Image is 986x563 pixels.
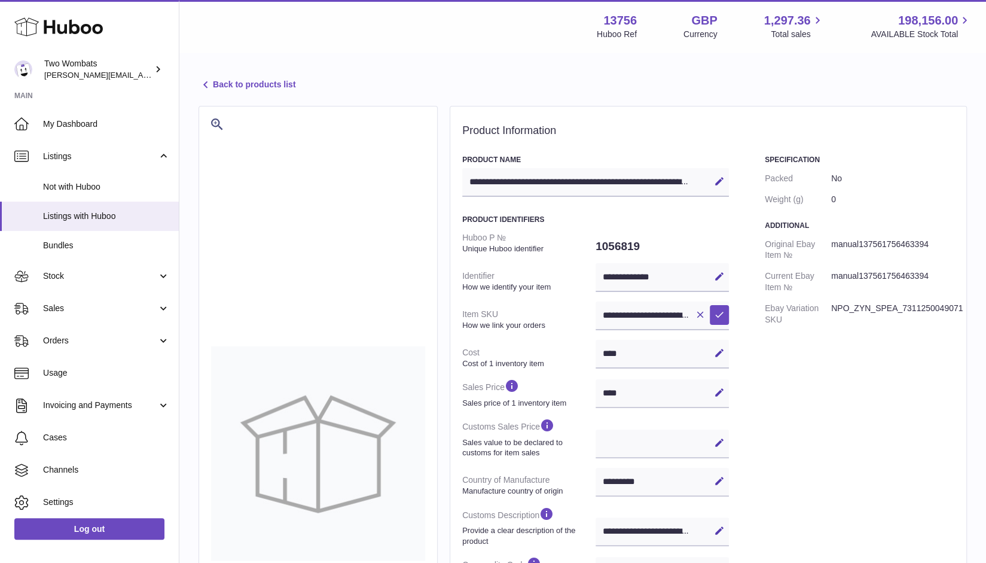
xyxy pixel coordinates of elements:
span: My Dashboard [43,118,170,130]
dt: Identifier [462,266,596,297]
dd: No [831,168,954,189]
dd: NPO_ZYN_SPEA_7311250049071 [831,298,954,330]
dd: 0 [831,189,954,210]
div: Two Wombats [44,58,152,81]
dt: Country of Manufacture [462,470,596,501]
span: Stock [43,270,157,282]
span: Listings [43,151,157,162]
dt: Sales Price [462,373,596,413]
h3: Additional [765,221,954,230]
img: no-photo-large.jpg [211,346,425,561]
strong: Sales price of 1 inventory item [462,398,593,409]
strong: Sales value to be declared to customs for item sales [462,437,593,458]
dt: Customs Sales Price [462,413,596,462]
a: Log out [14,518,164,540]
span: Orders [43,335,157,346]
strong: 13756 [603,13,637,29]
span: Invoicing and Payments [43,400,157,411]
strong: Manufacture country of origin [462,486,593,497]
span: Channels [43,464,170,476]
dt: Original Ebay Item № [765,234,831,266]
a: 1,297.36 Total sales [764,13,825,40]
span: [PERSON_NAME][EMAIL_ADDRESS][PERSON_NAME][DOMAIN_NAME] [44,70,304,80]
span: Sales [43,303,157,314]
h2: Product Information [462,124,954,138]
span: Not with Huboo [43,181,170,193]
span: 1,297.36 [764,13,811,29]
span: Listings with Huboo [43,211,170,222]
dd: manual137561756463394 [831,266,954,298]
dt: Ebay Variation SKU [765,298,831,330]
dd: manual137561756463394 [831,234,954,266]
span: Total sales [771,29,824,40]
dt: Current Ebay Item № [765,266,831,298]
img: adam.randall@twowombats.com [14,60,32,78]
dt: Packed [765,168,831,189]
dd: 1056819 [596,234,729,259]
strong: Cost of 1 inventory item [462,358,593,369]
span: 198,156.00 [898,13,958,29]
span: Usage [43,367,170,379]
dt: Huboo P № [462,227,596,258]
a: 198,156.00 AVAILABLE Stock Total [871,13,972,40]
strong: GBP [691,13,717,29]
strong: How we link your orders [462,320,593,331]
span: Settings [43,497,170,508]
span: Cases [43,432,170,443]
strong: Provide a clear description of the product [462,525,593,546]
h3: Product Identifiers [462,215,729,224]
dt: Customs Description [462,501,596,551]
span: AVAILABLE Stock Total [871,29,972,40]
div: Huboo Ref [597,29,637,40]
span: Bundles [43,240,170,251]
div: Currency [683,29,718,40]
strong: How we identify your item [462,282,593,293]
dt: Weight (g) [765,189,831,210]
dt: Cost [462,342,596,373]
a: Back to products list [199,78,295,92]
dt: Item SKU [462,304,596,335]
strong: Unique Huboo identifier [462,244,593,254]
h3: Product Name [462,155,729,165]
h3: Specification [765,155,954,165]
